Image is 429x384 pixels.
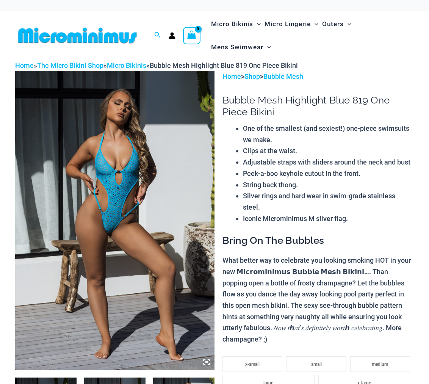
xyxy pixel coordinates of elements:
p: What better way to celebrate you looking smoking HOT in your new 𝗠𝗶𝗰𝗿𝗼𝗺𝗶𝗻𝗶𝗺𝘂𝘀 𝗕𝘂𝗯𝗯𝗹𝗲 𝗠𝗲𝘀𝗵 𝗕𝗶𝗸𝗶𝗻𝗶…... [222,255,414,345]
a: Mens SwimwearMenu ToggleMenu Toggle [209,36,273,59]
h3: Bring On The Bubbles [222,234,414,247]
a: OutersMenu ToggleMenu Toggle [320,13,353,36]
li: Peek-a-boo keyhole cutout in the front. [243,168,414,179]
li: String back thong. [243,179,414,191]
li: small [286,356,346,371]
a: Bubble Mesh [263,72,303,80]
a: Home [15,61,34,69]
span: » » » [15,61,298,69]
span: x-small [245,362,260,367]
li: Adjustable straps with sliders around the neck and bust [243,157,414,168]
a: Micro LingerieMenu ToggleMenu Toggle [263,13,320,36]
span: medium [372,362,388,367]
span: small [311,362,322,367]
img: Bubble Mesh Highlight Blue 819 One Piece [15,71,214,370]
span: Menu Toggle [253,14,261,34]
li: One of the smallest (and sexiest!) one-piece swimsuits we make. [243,123,414,145]
p: > > [222,71,414,82]
a: View Shopping Cart, empty [183,27,200,44]
span: Mens Swimwear [211,38,263,57]
span: Bubble Mesh Highlight Blue 819 One Piece Bikini [150,61,298,69]
li: Clips at the waist. [243,145,414,157]
li: Iconic Microminimus M silver flag. [243,213,414,224]
a: Micro BikinisMenu ToggleMenu Toggle [209,13,263,36]
h1: Bubble Mesh Highlight Blue 819 One Piece Bikini [222,94,414,118]
a: The Micro Bikini Shop [37,61,103,69]
a: Home [222,72,241,80]
span: Menu Toggle [263,38,271,57]
span: Micro Bikinis [211,14,253,34]
span: Menu Toggle [311,14,318,34]
span: Micro Lingerie [265,14,311,34]
span: Outers [322,14,344,34]
li: medium [350,356,410,371]
a: Search icon link [154,31,161,40]
span: Menu Toggle [344,14,351,34]
a: Shop [244,72,260,80]
img: MM SHOP LOGO FLAT [15,27,140,44]
nav: Site Navigation [208,11,414,60]
li: Silver rings and hard wear in swim-grade stainless steel. [243,190,414,213]
li: x-small [222,356,282,371]
a: Micro Bikinis [107,61,146,69]
a: Account icon link [169,32,175,39]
